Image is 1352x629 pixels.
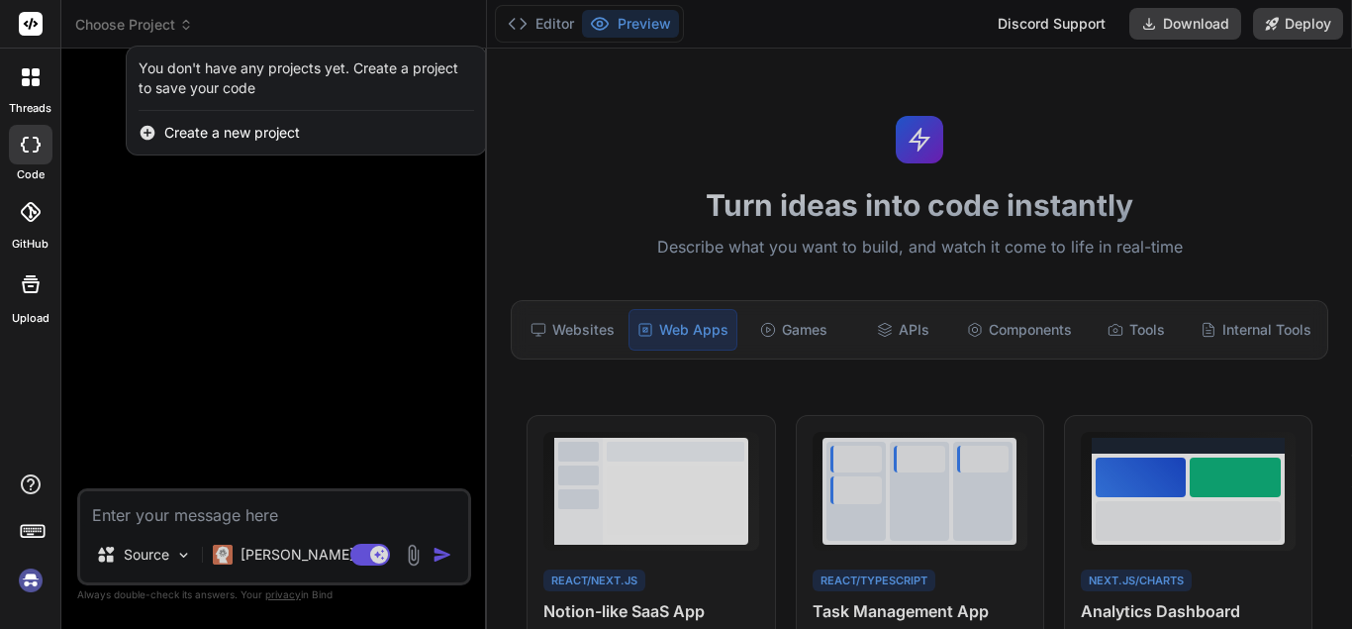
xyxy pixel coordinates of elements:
[17,166,45,183] label: code
[164,123,300,143] span: Create a new project
[12,236,48,253] label: GitHub
[14,564,48,597] img: signin
[9,100,51,117] label: threads
[12,310,49,327] label: Upload
[139,58,474,98] div: You don't have any projects yet. Create a project to save your code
